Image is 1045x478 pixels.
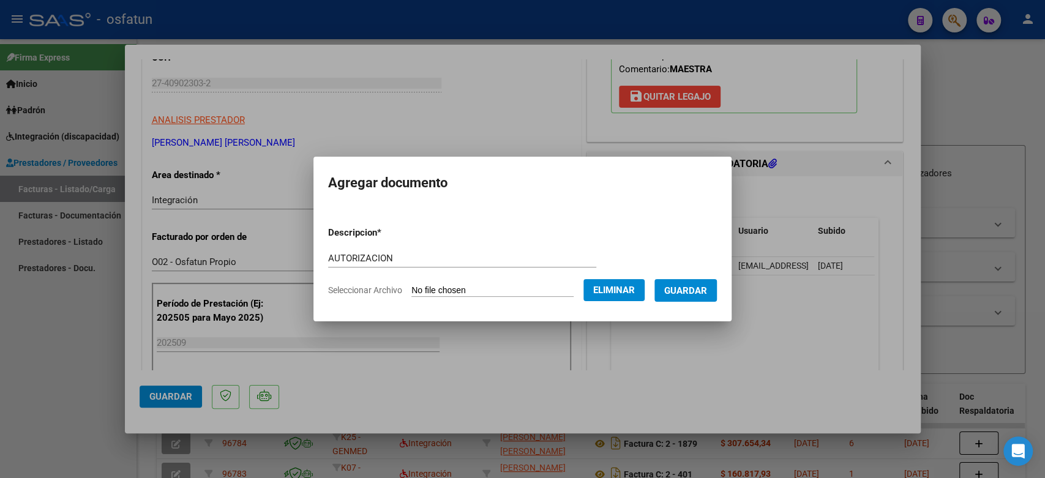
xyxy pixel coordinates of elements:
[664,285,707,296] span: Guardar
[1003,436,1033,466] div: Open Intercom Messenger
[328,285,402,295] span: Seleccionar Archivo
[328,171,717,195] h2: Agregar documento
[593,285,635,296] span: Eliminar
[328,226,445,240] p: Descripcion
[654,279,717,302] button: Guardar
[583,279,645,301] button: Eliminar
